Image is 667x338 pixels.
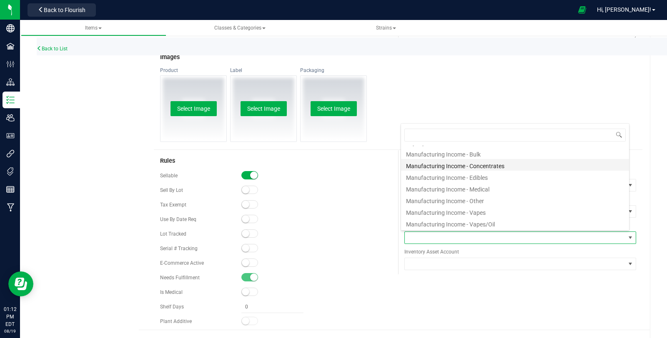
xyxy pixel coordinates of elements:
[4,306,16,328] p: 01:12 PM EDT
[573,2,592,18] span: Open Ecommerce Menu
[160,187,183,193] span: Sell By Lot
[160,231,186,237] span: Lot Tracked
[6,24,15,32] inline-svg: Company
[6,132,15,140] inline-svg: User Roles
[160,318,192,324] span: Plant Additive
[6,167,15,176] inline-svg: Tags
[376,25,396,31] span: Strains
[171,101,217,116] button: Select Image
[6,149,15,158] inline-svg: Integrations
[160,260,204,266] span: E-Commerce Active
[6,185,15,194] inline-svg: Reports
[160,275,200,281] span: Needs Fulfillment
[160,289,183,295] span: Is Medical
[311,101,357,116] button: Select Image
[404,248,636,256] span: Inventory Asset Account
[160,202,186,208] span: Tax Exempt
[300,67,367,74] div: Packaging
[85,25,102,31] span: Items
[6,78,15,86] inline-svg: Distribution
[160,304,184,310] span: Shelf Days
[37,46,68,52] a: Back to List
[230,67,297,74] div: Label
[6,96,15,104] inline-svg: Inventory
[597,6,651,13] span: Hi, [PERSON_NAME]!
[6,203,15,211] inline-svg: Manufacturing
[214,25,266,31] span: Classes & Categories
[6,60,15,68] inline-svg: Configuration
[4,328,16,334] p: 08/19
[28,3,96,17] button: Back to Flourish
[241,301,303,313] input: 0
[8,271,33,296] iframe: Resource center
[6,42,15,50] inline-svg: Facilities
[160,67,227,74] div: Product
[160,216,196,222] span: Use By Date Req
[160,246,198,251] span: Serial # Tracking
[44,7,85,13] span: Back to Flourish
[160,54,636,61] h3: Images
[6,114,15,122] inline-svg: Users
[160,173,178,179] span: Sellable
[241,101,287,116] button: Select Image
[160,157,175,164] span: Rules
